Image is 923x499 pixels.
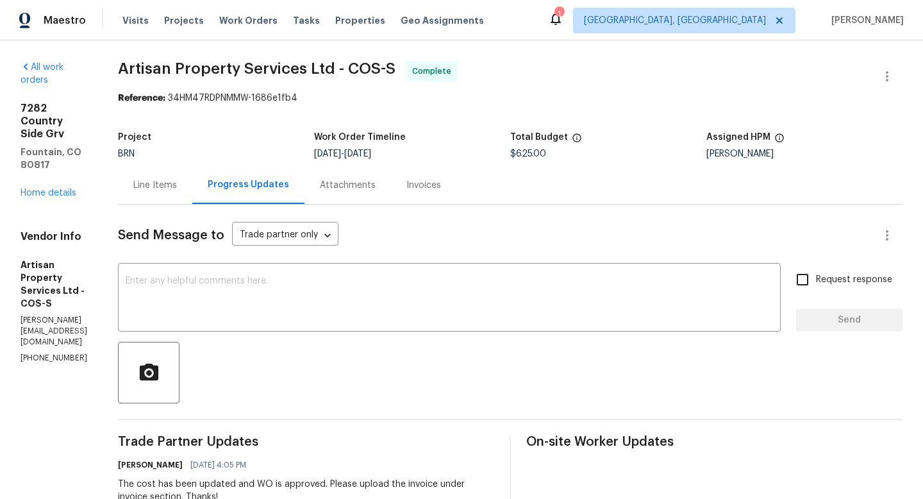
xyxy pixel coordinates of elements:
span: Properties [335,14,385,27]
span: [DATE] 4:05 PM [190,459,246,471]
h2: 7282 Country Side Grv [21,102,87,140]
div: Progress Updates [208,178,289,191]
div: Invoices [406,179,441,192]
div: Attachments [320,179,376,192]
h5: Total Budget [510,133,568,142]
span: Tasks [293,16,320,25]
h5: Artisan Property Services Ltd - COS-S [21,258,87,310]
h5: Project [118,133,151,142]
h5: Fountain, CO 80817 [21,146,87,171]
span: Maestro [44,14,86,27]
a: Home details [21,189,76,198]
span: Visits [122,14,149,27]
span: [DATE] [344,149,371,158]
p: [PHONE_NUMBER] [21,353,87,364]
span: Projects [164,14,204,27]
span: [PERSON_NAME] [826,14,904,27]
h5: Work Order Timeline [314,133,406,142]
div: 1 [554,8,563,21]
div: [PERSON_NAME] [706,149,902,158]
span: BRN [118,149,135,158]
a: All work orders [21,63,63,85]
span: On-site Worker Updates [526,436,902,448]
span: $625.00 [510,149,546,158]
h5: Assigned HPM [706,133,770,142]
span: Send Message to [118,229,224,242]
p: [PERSON_NAME][EMAIL_ADDRESS][DOMAIN_NAME] [21,315,87,348]
div: Trade partner only [232,225,338,246]
span: Complete [412,65,456,78]
span: Request response [816,273,892,287]
span: [DATE] [314,149,341,158]
h6: [PERSON_NAME] [118,459,183,471]
div: Line Items [133,179,177,192]
span: Work Orders [219,14,278,27]
div: 34HM47RDPNMMW-1686e1fb4 [118,92,902,105]
h4: Vendor Info [21,230,87,243]
span: Trade Partner Updates [118,436,494,448]
span: [GEOGRAPHIC_DATA], [GEOGRAPHIC_DATA] [584,14,766,27]
span: The hpm assigned to this work order. [774,133,785,149]
b: Reference: [118,94,165,103]
span: - [314,149,371,158]
span: The total cost of line items that have been proposed by Opendoor. This sum includes line items th... [572,133,582,149]
span: Artisan Property Services Ltd - COS-S [118,61,395,76]
span: Geo Assignments [401,14,484,27]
